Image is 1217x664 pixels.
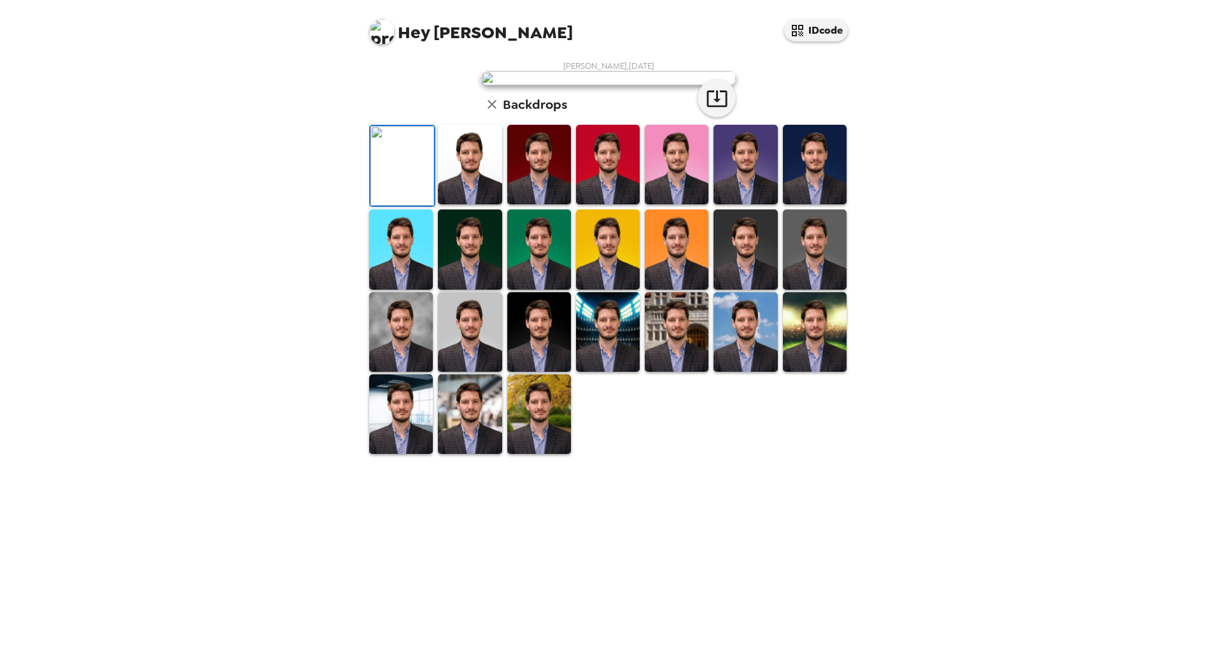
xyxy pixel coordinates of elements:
img: user [481,71,736,85]
img: profile pic [369,19,395,45]
span: [PERSON_NAME] [369,13,573,41]
span: [PERSON_NAME] , [DATE] [563,60,654,71]
img: Original [370,126,434,206]
h6: Backdrops [503,94,567,115]
button: IDcode [784,19,848,41]
span: Hey [398,21,430,44]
